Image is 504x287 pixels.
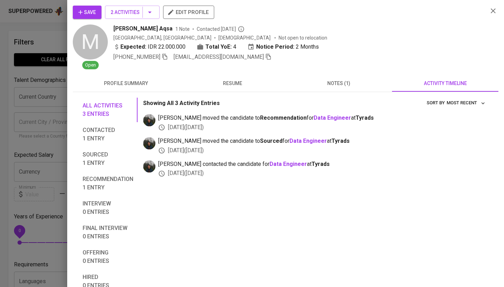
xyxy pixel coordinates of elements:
[105,6,160,19] button: 2 Activities
[247,43,319,51] div: 2 Months
[83,199,133,216] span: Interview 0 entries
[260,114,307,121] b: Recommendation
[314,114,351,121] a: Data Engineer
[427,100,445,105] span: sort by
[83,248,133,265] span: Offering 0 entries
[143,114,155,126] img: glenn@glints.com
[143,99,220,107] p: Showing All 3 Activity Entries
[256,43,294,51] b: Notice Period:
[113,24,173,33] span: [PERSON_NAME] Aqsa
[111,8,154,17] span: 2 Activities
[158,114,487,122] span: [PERSON_NAME] moved the candidate to for at
[311,161,330,167] span: Tyrads
[83,150,133,167] span: Sourced 1 entry
[205,43,232,51] b: Total YoE:
[113,43,185,51] div: IDR 22.000.000
[269,161,307,167] a: Data Engineer
[174,54,264,60] span: [EMAIL_ADDRESS][DOMAIN_NAME]
[290,79,388,88] span: notes (1)
[238,26,245,33] svg: By Batam recruiter
[158,169,487,177] div: [DATE] ( [DATE] )
[197,26,245,33] span: Contacted [DATE]
[77,79,175,88] span: profile summary
[113,54,160,60] span: [PHONE_NUMBER]
[158,147,487,155] div: [DATE] ( [DATE] )
[233,43,236,51] span: 4
[183,79,281,88] span: resume
[73,24,108,59] div: M
[83,126,133,143] span: Contacted 1 entry
[279,34,327,41] p: Not open to relocation
[83,224,133,241] span: Final interview 0 entries
[169,8,209,17] span: edit profile
[158,137,487,145] span: [PERSON_NAME] moved the candidate to for at
[83,101,133,118] span: All activities 3 entries
[289,138,327,144] a: Data Engineer
[175,26,190,33] span: 1 Note
[447,99,485,107] span: Most Recent
[163,9,214,15] a: edit profile
[158,124,487,132] div: [DATE] ( [DATE] )
[143,137,155,149] img: glenn@glints.com
[260,138,282,144] b: Sourced
[163,6,214,19] button: edit profile
[396,79,494,88] span: activity timeline
[445,98,487,108] button: sort by
[158,160,487,168] span: [PERSON_NAME] contacted the candidate for at
[73,6,101,19] button: Save
[82,62,99,69] span: Open
[143,160,155,173] img: glenn@glints.com
[331,138,350,144] span: Tyrads
[113,34,211,41] div: [GEOGRAPHIC_DATA], [GEOGRAPHIC_DATA]
[120,43,146,51] b: Expected:
[83,175,133,192] span: Recommendation 1 entry
[218,34,272,41] span: [DEMOGRAPHIC_DATA]
[356,114,374,121] span: Tyrads
[78,8,96,17] span: Save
